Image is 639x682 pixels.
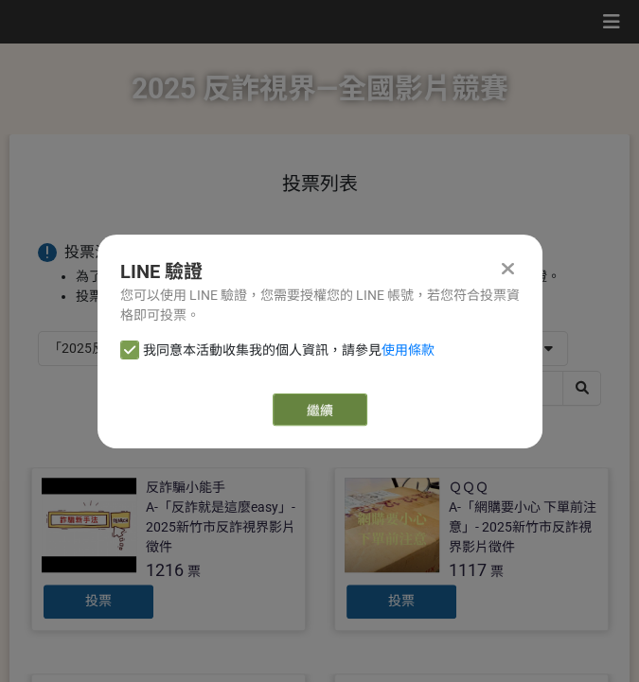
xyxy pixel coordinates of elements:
a: 使用條款 [382,342,435,358]
li: 投票規則：每天從所有作品中擇一投票。 [76,287,601,306]
div: A-「網購要小心 下單前注意」- 2025新竹市反詐視界影片徵件 [449,498,598,557]
span: 1117 [449,560,487,580]
h1: 2025 反詐視界—全國影片競賽 [132,44,508,134]
span: 票 [187,564,201,579]
div: ＱＱＱ [449,478,488,498]
a: 繼續 [273,393,367,426]
div: A-「反詐就是這麼easy」- 2025新竹市反詐視界影片徵件 [146,498,295,557]
span: 投票 [388,593,415,608]
div: 反詐騙小能手 [146,478,225,498]
li: 為了投票的公平性，我們嚴格禁止灌票行為，所有投票者皆需經過 LINE 登入認證。 [76,267,601,287]
span: 票 [490,564,504,579]
a: ＱＱＱA-「網購要小心 下單前注意」- 2025新竹市反詐視界影片徵件1117票投票 [334,467,609,631]
a: 反詐騙小能手A-「反詐就是這麼easy」- 2025新竹市反詐視界影片徵件1216票投票 [31,467,306,631]
div: LINE 驗證 [120,257,520,286]
span: 投票 [85,593,112,608]
span: 投票注意事項 [64,243,155,261]
h1: 投票列表 [38,172,601,195]
span: 我同意本活動收集我的個人資訊，請參見 [143,341,435,360]
div: 您可以使用 LINE 驗證，您需要授權您的 LINE 帳號，若您符合投票資格即可投票。 [120,286,520,325]
span: 1216 [146,560,184,580]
